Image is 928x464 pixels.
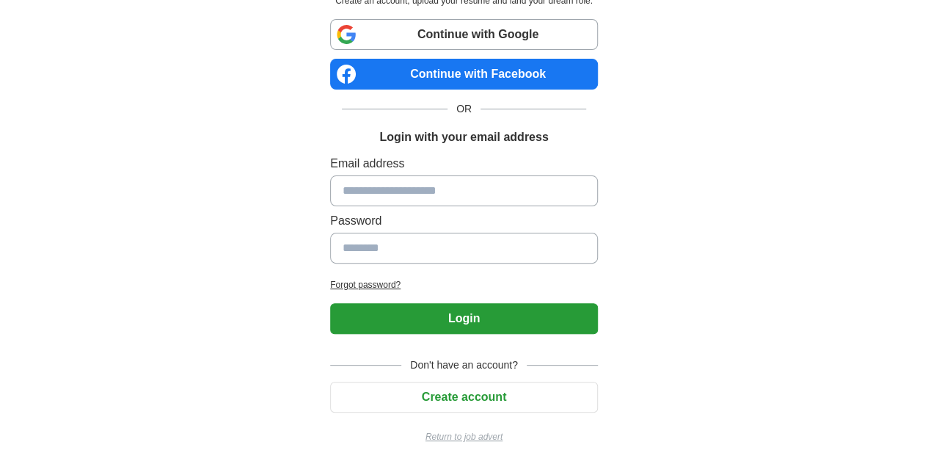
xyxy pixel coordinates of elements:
[330,212,598,230] label: Password
[401,358,527,373] span: Don't have an account?
[330,59,598,90] a: Continue with Facebook
[330,382,598,413] button: Create account
[379,128,548,146] h1: Login with your email address
[330,278,598,291] a: Forgot password?
[330,391,598,403] a: Create account
[330,155,598,173] label: Email address
[330,303,598,334] button: Login
[447,101,481,117] span: OR
[330,430,598,443] a: Return to job advert
[330,19,598,50] a: Continue with Google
